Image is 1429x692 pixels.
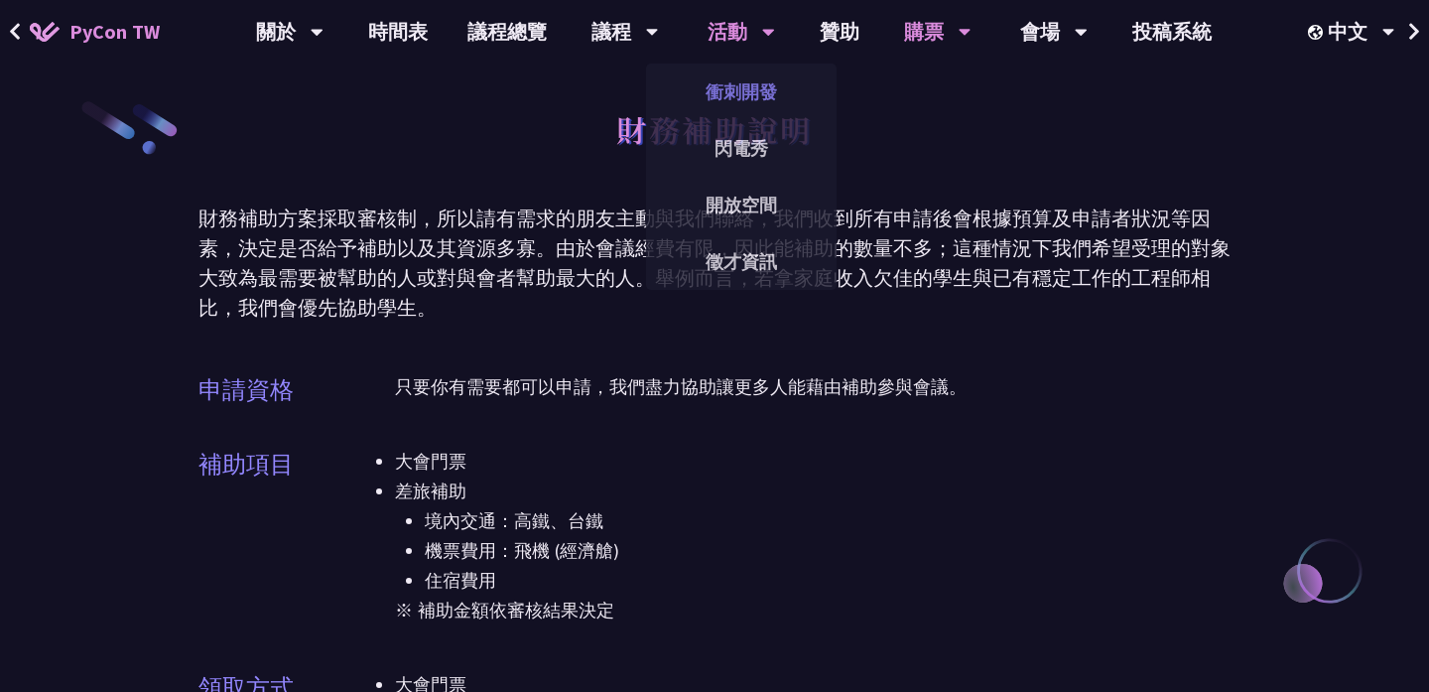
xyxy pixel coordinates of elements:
[69,17,160,47] span: PyCon TW
[646,69,837,115] a: 衝刺開發
[10,7,180,57] a: PyCon TW
[646,238,837,285] a: 徵才資訊
[646,125,837,172] a: 閃電秀
[425,566,1231,596] li: 住宿費用
[616,99,813,159] h1: 財務補助說明
[425,536,1231,566] li: 機票費用：飛機 (經濟艙)
[198,447,294,483] p: 補助項目
[30,22,60,42] img: Home icon of PyCon TW 2025
[395,372,1231,402] p: 只要你有需要都可以申請，我們盡力協助讓更多人能藉由補助參與會議。
[646,182,837,228] a: 開放空間
[198,204,1231,323] div: 財務補助方案採取審核制，所以請有需求的朋友主動與我們聯絡，我們收到所有申請後會根據預算及申請者狀況等因素，決定是否給予補助以及其資源多寡。由於會議經費有限，因此能補助的數量不多；這種情況下我們希...
[395,477,1231,596] li: 差旅補助
[395,447,1231,477] li: 大會門票
[198,372,294,408] p: 申請資格
[395,596,1231,625] p: ※ 補助金額依審核結果決定
[425,506,1231,536] li: 境內交通：高鐵、台鐵
[1308,25,1328,40] img: Locale Icon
